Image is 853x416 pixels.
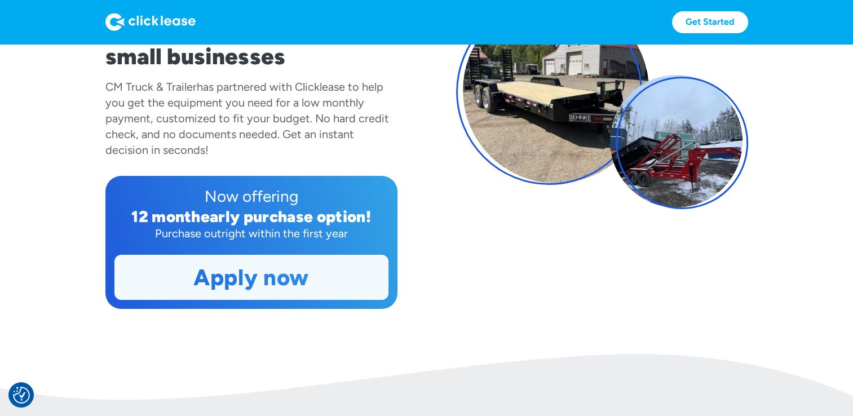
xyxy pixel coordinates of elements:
[114,185,388,207] div: Now offering
[115,255,388,299] a: Apply now
[114,225,388,241] div: Purchase outright within the first year
[105,13,196,31] img: Logo
[672,11,748,33] a: Get Started
[105,80,389,157] div: has partnered with Clicklease to help you get the equipment you need for a low monthly payment, c...
[13,387,30,404] img: Revisit consent button
[201,207,371,226] div: early purchase option!
[105,80,197,94] div: CM Truck & Trailer
[131,207,201,226] div: 12 month
[13,387,30,404] button: Consent Preferences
